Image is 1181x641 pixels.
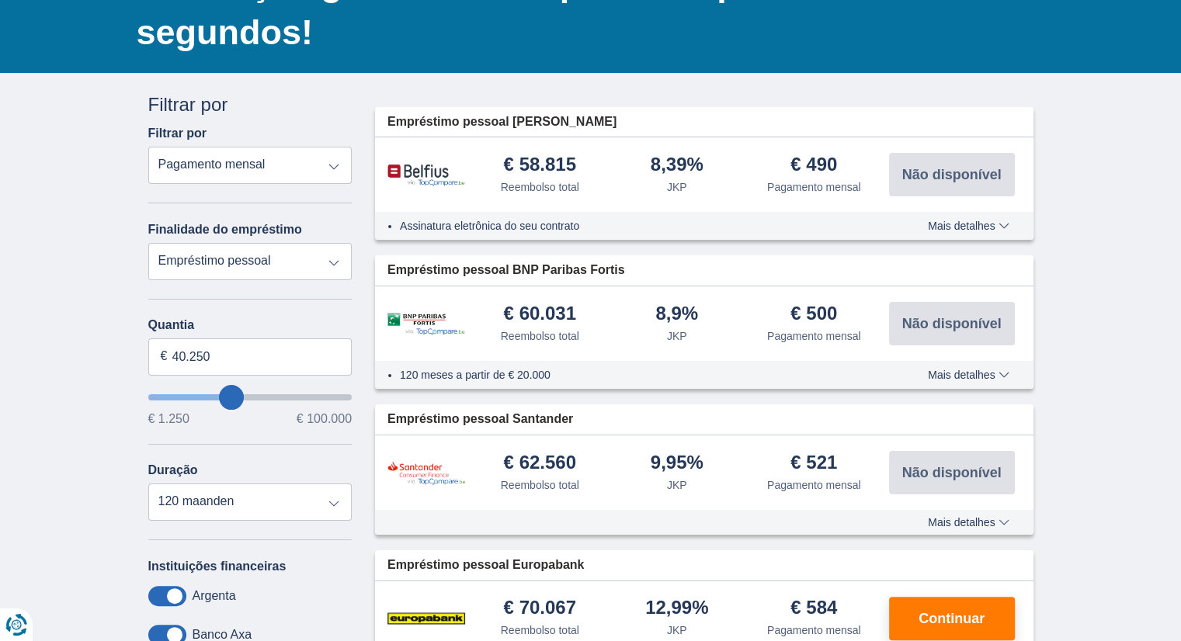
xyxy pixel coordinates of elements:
font: Pagamento mensal [767,624,861,636]
font: Argenta [193,589,236,602]
font: € 60.031 [504,303,576,324]
font: Mais detalhes [928,220,995,232]
font: Reembolso total [501,181,579,193]
font: € 490 [790,154,837,175]
button: Continuar [889,597,1015,640]
font: Empréstimo pessoal [PERSON_NAME] [387,115,617,128]
font: Reembolso total [501,330,579,342]
font: Empréstimo pessoal Santander [387,412,573,425]
font: Pagamento mensal [767,330,861,342]
font: 8,9% [655,303,698,324]
font: Banco Axa [193,628,252,641]
font: € [161,349,168,362]
input: queroPedirEmprestado [148,394,353,400]
font: € 521 [790,452,837,473]
font: Instituições financeiras [148,560,287,573]
font: Continuar [919,611,985,626]
font: Não disponível [901,465,1001,480]
button: Mais detalhes [916,220,1020,232]
font: JKP [667,624,687,636]
img: produto.pl.alt BNP Paribas Fortis [387,313,465,335]
font: Pagamento mensal [767,181,861,193]
font: Filtrar por [148,126,207,140]
font: Reembolso total [501,624,579,636]
font: 9,95% [651,452,703,473]
font: JKP [667,479,687,491]
img: produto.pl.alt Belfius [387,164,465,186]
font: 120 meses a partir de € 20.000 [400,369,551,381]
font: Empréstimo pessoal BNP Paribas Fortis [387,263,625,276]
font: € 584 [790,597,837,618]
font: 12,99% [645,597,708,618]
button: Não disponível [889,302,1015,345]
font: € 1.250 [148,412,189,425]
font: € 58.815 [504,154,576,175]
font: Não disponível [901,316,1001,331]
img: produto.pl.alt Santander [387,461,465,485]
font: Duração [148,463,198,476]
font: € 500 [790,303,837,324]
font: Pagamento mensal [767,479,861,491]
button: Não disponível [889,153,1015,196]
font: JKP [667,330,687,342]
font: Filtrar por [148,94,228,115]
font: € 62.560 [504,452,576,473]
button: Mais detalhes [916,516,1020,528]
button: Não disponível [889,451,1015,494]
font: 8,39% [651,154,703,175]
font: Não disponível [901,167,1001,182]
font: Reembolso total [501,479,579,491]
font: Assinatura eletrônica do seu contrato [400,220,579,232]
font: Finalidade do empréstimo [148,223,302,236]
font: € 70.067 [504,597,576,618]
img: produto.pl.alt Europabank [387,599,465,638]
font: € 100.000 [297,412,352,425]
font: Empréstimo pessoal Europabank [387,558,584,571]
font: Mais detalhes [928,516,995,528]
font: JKP [667,181,687,193]
font: Quantia [148,318,195,331]
button: Mais detalhes [916,369,1020,381]
font: Mais detalhes [928,369,995,381]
